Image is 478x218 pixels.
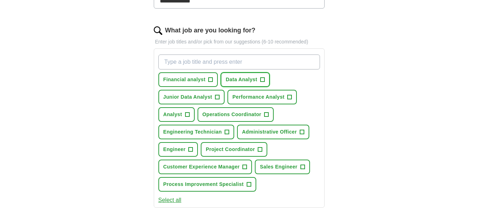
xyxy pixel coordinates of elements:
[255,160,310,174] button: Sales Engineer
[158,90,225,104] button: Junior Data Analyst
[242,128,297,136] span: Administrative Officer
[154,26,162,35] img: search.png
[206,146,255,153] span: Project Coordinator
[163,76,206,83] span: Financial analyst
[237,125,309,139] button: Administrative Officer
[163,128,222,136] span: Engineering Technician
[221,72,270,87] button: Data Analyst
[227,90,297,104] button: Performance Analyst
[163,146,186,153] span: Engineer
[163,163,240,171] span: Customer Experience Manager
[158,177,256,192] button: Process Improvement Specialist
[201,142,267,157] button: Project Coordinator
[158,125,235,139] button: Engineering Technician
[165,26,256,35] label: What job are you looking for?
[154,38,325,46] p: Enter job titles and/or pick from our suggestions (6-10 recommended)
[158,142,198,157] button: Engineer
[226,76,257,83] span: Data Analyst
[158,72,218,87] button: Financial analyst
[260,163,297,171] span: Sales Engineer
[158,160,252,174] button: Customer Experience Manager
[158,196,182,204] button: Select all
[232,93,284,101] span: Performance Analyst
[198,107,274,122] button: Operations Coordinator
[158,54,320,69] input: Type a job title and press enter
[163,93,212,101] span: Junior Data Analyst
[163,181,244,188] span: Process Improvement Specialist
[203,111,262,118] span: Operations Coordinator
[158,107,195,122] button: Analyst
[163,111,182,118] span: Analyst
